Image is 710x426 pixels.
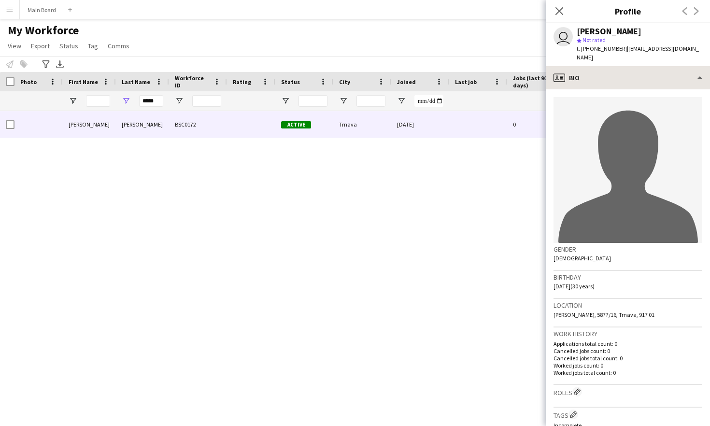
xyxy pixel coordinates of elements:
h3: Location [554,301,702,310]
button: Open Filter Menu [281,97,290,105]
p: Applications total count: 0 [554,340,702,347]
h3: Work history [554,329,702,338]
a: Comms [104,40,133,52]
button: Main Board [20,0,64,19]
div: BSC0172 [169,111,227,138]
h3: Tags [554,410,702,420]
span: First Name [69,78,98,85]
span: [DEMOGRAPHIC_DATA] [554,255,611,262]
p: Worked jobs count: 0 [554,362,702,369]
span: Status [281,78,300,85]
span: City [339,78,350,85]
button: Open Filter Menu [122,97,130,105]
input: Status Filter Input [298,95,327,107]
span: | [EMAIL_ADDRESS][DOMAIN_NAME] [577,45,699,61]
p: Worked jobs total count: 0 [554,369,702,376]
button: Open Filter Menu [339,97,348,105]
div: [PERSON_NAME] [116,111,169,138]
div: [PERSON_NAME] [577,27,641,36]
a: Export [27,40,54,52]
p: Cancelled jobs count: 0 [554,347,702,355]
span: Rating [233,78,251,85]
h3: Birthday [554,273,702,282]
span: View [8,42,21,50]
app-action-btn: Export XLSX [54,58,66,70]
h3: Roles [554,387,702,397]
a: Status [56,40,82,52]
span: Workforce ID [175,74,210,89]
button: Open Filter Menu [69,97,77,105]
span: Joined [397,78,416,85]
a: View [4,40,25,52]
span: [PERSON_NAME], 5877/16, Trnava, 917 01 [554,311,654,318]
div: Bio [546,66,710,89]
span: Jobs (last 90 days) [513,74,553,89]
span: Tag [88,42,98,50]
h3: Profile [546,5,710,17]
span: Active [281,121,311,128]
span: Last job [455,78,477,85]
span: Not rated [582,36,606,43]
div: [PERSON_NAME] [63,111,116,138]
a: Tag [84,40,102,52]
span: [DATE] (30 years) [554,283,595,290]
input: Joined Filter Input [414,95,443,107]
input: City Filter Input [356,95,385,107]
app-action-btn: Advanced filters [40,58,52,70]
input: First Name Filter Input [86,95,110,107]
div: [DATE] [391,111,449,138]
span: Comms [108,42,129,50]
span: Status [59,42,78,50]
button: Open Filter Menu [175,97,184,105]
span: Export [31,42,50,50]
input: Workforce ID Filter Input [192,95,221,107]
span: Last Name [122,78,150,85]
button: Open Filter Menu [397,97,406,105]
span: Photo [20,78,37,85]
h3: Gender [554,245,702,254]
input: Last Name Filter Input [139,95,163,107]
span: t. [PHONE_NUMBER] [577,45,627,52]
p: Cancelled jobs total count: 0 [554,355,702,362]
span: My Workforce [8,23,79,38]
div: 0 [507,111,570,138]
div: Trnava [333,111,391,138]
